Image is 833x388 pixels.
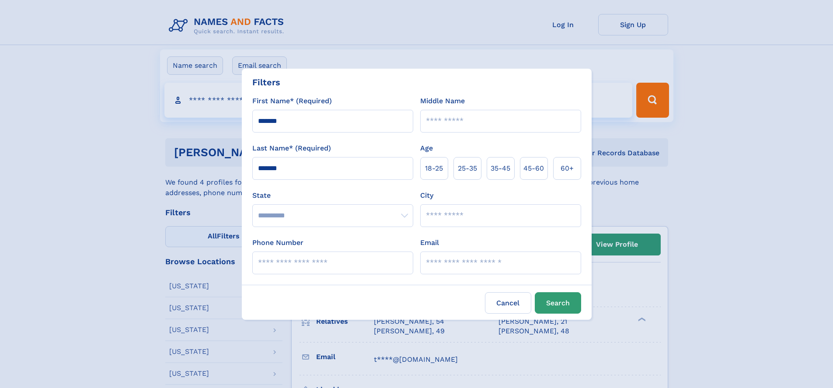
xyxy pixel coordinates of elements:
[252,96,332,106] label: First Name* (Required)
[252,190,413,201] label: State
[561,163,574,174] span: 60+
[523,163,544,174] span: 45‑60
[485,292,531,314] label: Cancel
[420,96,465,106] label: Middle Name
[420,238,439,248] label: Email
[535,292,581,314] button: Search
[425,163,443,174] span: 18‑25
[458,163,477,174] span: 25‑35
[420,143,433,154] label: Age
[491,163,510,174] span: 35‑45
[252,143,331,154] label: Last Name* (Required)
[252,238,303,248] label: Phone Number
[252,76,280,89] div: Filters
[420,190,433,201] label: City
